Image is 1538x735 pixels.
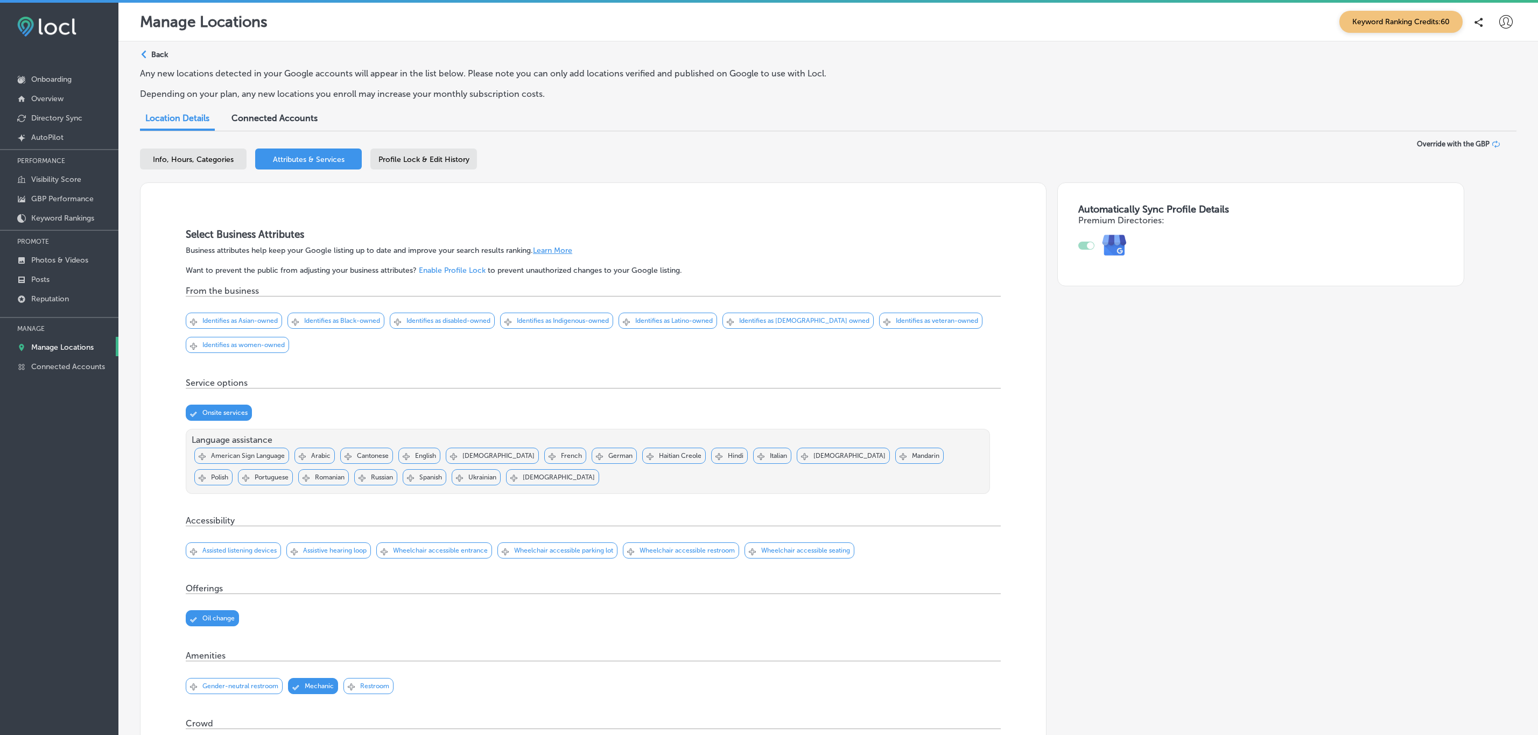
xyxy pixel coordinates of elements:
[231,113,318,123] span: Connected Accounts
[153,155,234,164] span: Info, Hours, Categories
[273,155,345,164] span: Attributes & Services
[192,435,984,445] p: Language assistance
[419,266,486,275] a: Enable Profile Lock
[419,473,442,481] p: Spanish
[202,409,248,416] p: Onsite services
[523,473,595,481] p: [DEMOGRAPHIC_DATA]
[415,452,436,460] p: English
[31,256,88,265] p: Photos & Videos
[202,682,278,690] p: Gender-neutral restroom
[659,452,701,460] p: Haitian Creole
[468,473,496,481] p: Ukrainian
[186,228,1001,241] h3: Select Business Attributes
[255,473,289,481] p: Portuguese
[406,317,490,324] p: Identifies as disabled-owned
[357,452,389,460] p: Cantonese
[393,547,488,554] p: Wheelchair accessible entrance
[186,718,213,729] p: Crowd
[145,113,209,123] span: Location Details
[17,17,76,37] img: fda3e92497d09a02dc62c9cd864e3231.png
[140,13,268,31] p: Manage Locations
[305,682,334,690] p: Mechanic
[186,286,259,296] p: From the business
[31,75,72,84] p: Onboarding
[770,452,787,460] p: Italian
[186,266,1001,275] p: Want to prevent the public from adjusting your business attributes? to prevent unauthorized chang...
[31,94,64,103] p: Overview
[186,583,223,593] p: Offerings
[1417,140,1490,148] span: Override with the GBP
[211,452,285,460] p: American Sign Language
[31,214,94,223] p: Keyword Rankings
[896,317,978,324] p: Identifies as veteran-owned
[31,114,82,123] p: Directory Sync
[1078,215,1444,225] h4: Premium Directories:
[1094,225,1135,266] img: e7ababfa220611ac49bdb491a11684a6.png
[202,614,235,622] p: Oil change
[202,547,277,554] p: Assisted listening devices
[31,133,64,142] p: AutoPilot
[31,362,105,371] p: Connected Accounts
[186,515,235,526] p: Accessibility
[202,317,278,324] p: Identifies as Asian-owned
[371,473,393,481] p: Russian
[514,547,613,554] p: Wheelchair accessible parking lot
[311,452,331,460] p: Arabic
[360,682,389,690] p: Restroom
[813,452,886,460] p: [DEMOGRAPHIC_DATA]
[303,547,367,554] p: Assistive hearing loop
[517,317,609,324] p: Identifies as Indigenous-owned
[378,155,469,164] span: Profile Lock & Edit History
[31,343,94,352] p: Manage Locations
[728,452,743,460] p: Hindi
[739,317,869,324] p: Identifies as [DEMOGRAPHIC_DATA] owned
[31,194,94,203] p: GBP Performance
[912,452,939,460] p: Mandarin
[140,89,1035,99] p: Depending on your plan, any new locations you enroll may increase your monthly subscription costs.
[640,547,735,554] p: Wheelchair accessible restroom
[315,473,345,481] p: Romanian
[151,50,168,59] p: Back
[304,317,380,324] p: Identifies as Black-owned
[1078,203,1444,215] h3: Automatically Sync Profile Details
[186,246,1001,255] p: Business attributes help keep your Google listing up to date and improve your search results rank...
[533,246,572,255] a: Learn More
[202,341,285,349] p: Identifies as women-owned
[561,452,582,460] p: French
[608,452,633,460] p: German
[211,473,228,481] p: Polish
[635,317,713,324] p: Identifies as Latino-owned
[761,547,850,554] p: Wheelchair accessible seating
[462,452,535,460] p: [DEMOGRAPHIC_DATA]
[31,294,69,303] p: Reputation
[31,275,50,284] p: Posts
[140,68,1035,79] p: Any new locations detected in your Google accounts will appear in the list below. Please note you...
[186,378,248,388] p: Service options
[31,175,81,184] p: Visibility Score
[1339,11,1463,33] span: Keyword Ranking Credits: 60
[186,651,226,661] p: Amenities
